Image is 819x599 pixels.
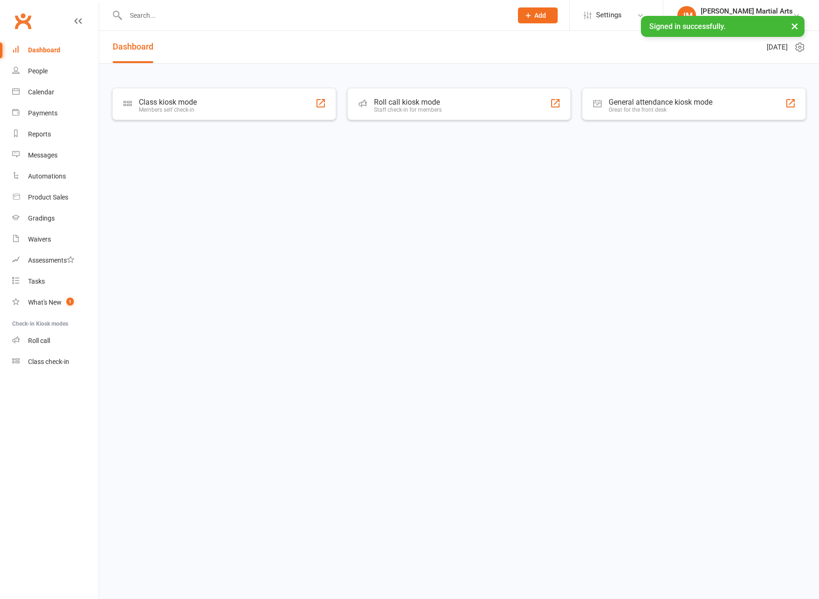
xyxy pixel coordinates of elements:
a: Messages [12,145,99,166]
a: Reports [12,124,99,145]
div: Tasks [28,278,45,285]
a: Tasks [12,271,99,292]
div: What's New [28,299,62,306]
div: Staff check-in for members [374,107,442,113]
button: Add [518,7,558,23]
a: Gradings [12,208,99,229]
div: Gradings [28,214,55,222]
a: Class kiosk mode [12,351,99,372]
div: General attendance kiosk mode [609,98,712,107]
div: Product Sales [28,193,68,201]
div: Messages [28,151,57,159]
div: Waivers [28,235,51,243]
span: 1 [66,298,74,306]
span: Signed in successfully. [649,22,726,31]
div: JM [677,6,696,25]
a: Automations [12,166,99,187]
a: Dashboard [113,31,153,63]
a: Dashboard [12,40,99,61]
div: People [28,67,48,75]
div: Class kiosk mode [139,98,197,107]
div: Great for the front desk [609,107,712,113]
div: Assessments [28,257,74,264]
div: Class check-in [28,358,69,365]
div: Payments [28,109,57,117]
div: Members self check-in [139,107,197,113]
div: [PERSON_NAME] Martial Arts [701,7,793,15]
a: What's New1 [12,292,99,313]
a: Waivers [12,229,99,250]
div: Roll call kiosk mode [374,98,442,107]
div: Automations [28,172,66,180]
span: [DATE] [767,42,788,53]
button: × [786,16,803,36]
a: Payments [12,103,99,124]
input: Search... [123,9,506,22]
a: Roll call [12,330,99,351]
div: Dashboard [28,46,60,54]
div: Calendar [28,88,54,96]
a: Product Sales [12,187,99,208]
a: Calendar [12,82,99,103]
div: [PERSON_NAME] Martial Arts [701,15,793,24]
a: People [12,61,99,82]
a: Assessments [12,250,99,271]
div: Roll call [28,337,50,344]
div: Reports [28,130,51,138]
span: Settings [596,5,622,26]
a: Clubworx [11,9,35,33]
span: Add [534,12,546,19]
